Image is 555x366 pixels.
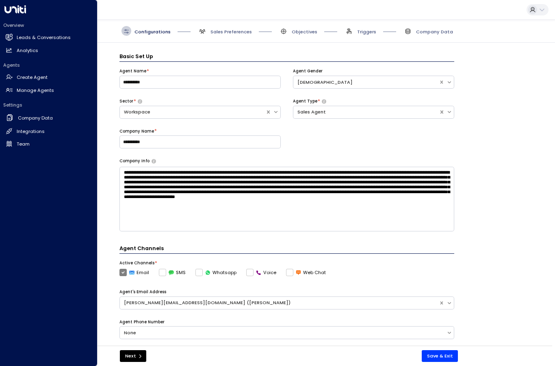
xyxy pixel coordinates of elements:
label: Agent Type [293,98,317,104]
button: Select whether your copilot will handle inquiries directly from leads or from brokers representin... [322,99,326,103]
h2: Team [17,141,30,148]
label: Agent Name [119,68,146,74]
a: Team [3,138,94,150]
label: Company Name [119,129,154,134]
div: Sales Agent [297,109,435,115]
a: Manage Agents [3,84,94,96]
h2: Company Data [18,115,53,122]
span: Sales Preferences [210,28,252,35]
button: Save & Exit [422,350,458,362]
h2: Leads & Conversations [17,34,71,41]
label: SMS [159,269,186,276]
h2: Overview [3,22,94,28]
h4: Agent Channels [119,244,454,254]
h2: Analytics [17,47,38,54]
div: None [124,329,442,336]
a: Create Agent [3,72,94,84]
span: Configurations [134,28,171,35]
h2: Manage Agents [17,87,54,94]
a: Analytics [3,44,94,57]
button: Next [120,350,146,362]
label: Active Channels [119,260,154,266]
label: Whatsapp [195,269,236,276]
h2: Settings [3,102,94,108]
label: Web Chat [286,269,326,276]
button: Select whether your copilot will handle inquiries directly from leads or from brokers representin... [138,99,142,103]
a: Company Data [3,111,94,125]
div: [DEMOGRAPHIC_DATA] [297,79,435,86]
span: Company Data [416,28,453,35]
a: Integrations [3,125,94,137]
h2: Integrations [17,128,45,135]
span: Triggers [357,28,376,35]
label: Voice [246,269,276,276]
div: [PERSON_NAME][EMAIL_ADDRESS][DOMAIN_NAME] ([PERSON_NAME]) [124,299,435,306]
h2: Create Agent [17,74,48,81]
button: Provide a brief overview of your company, including your industry, products or services, and any ... [152,159,156,163]
span: Objectives [292,28,317,35]
a: Leads & Conversations [3,32,94,44]
label: Email [119,269,149,276]
label: Agent's Email Address [119,289,166,295]
h2: Agents [3,62,94,68]
label: Agent Phone Number [119,319,165,325]
label: Agent Gender [293,68,323,74]
div: Workspace [124,109,261,115]
label: Sector [119,98,133,104]
h3: Basic Set Up [119,52,454,62]
label: Company Info [119,158,150,164]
